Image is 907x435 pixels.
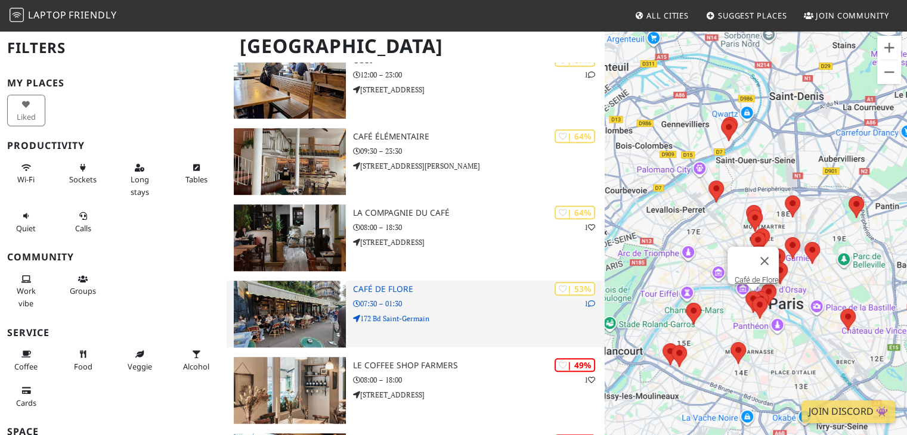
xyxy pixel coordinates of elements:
a: Le Coffee Shop Farmers | 49% 1 Le Coffee Shop Farmers 08:00 – 18:00 [STREET_ADDRESS] [227,357,605,424]
h3: Service [7,327,219,338]
p: [STREET_ADDRESS] [353,237,605,248]
img: LaptopFriendly [10,8,24,22]
button: Zoom avant [877,36,901,60]
img: Café élémentaire [234,128,345,195]
a: Café élémentaire | 64% Café élémentaire 09:30 – 23:30 [STREET_ADDRESS][PERSON_NAME] [227,128,605,195]
h3: My Places [7,77,219,89]
a: Join Community [799,5,894,26]
a: Suggest Places [701,5,792,26]
a: Café de Flore | 53% 1 Café de Flore 07:30 – 01:30 172 Bd Saint-Germain [227,281,605,347]
button: Groups [64,269,102,301]
button: Fermer [750,247,779,275]
p: [STREET_ADDRESS] [353,84,605,95]
p: 1 [584,222,595,233]
div: | 64% [555,129,595,143]
img: Cosi [234,52,345,119]
a: LaptopFriendly LaptopFriendly [10,5,117,26]
span: Join Community [816,10,889,21]
span: Food [74,361,92,372]
button: Zoom arrière [877,60,901,84]
p: [STREET_ADDRESS][PERSON_NAME] [353,160,605,172]
p: 1 [584,298,595,309]
h3: Productivity [7,140,219,151]
p: 07:30 – 01:30 [353,298,605,309]
p: [STREET_ADDRESS] [353,389,605,400]
button: Calls [64,206,102,238]
span: All Cities [646,10,689,21]
img: Le Coffee Shop Farmers [234,357,345,424]
h3: La Compagnie du Café [353,208,605,218]
button: Sockets [64,158,102,189]
a: La Compagnie du Café | 64% 1 La Compagnie du Café 08:00 – 18:30 [STREET_ADDRESS] [227,204,605,271]
button: Tables [177,158,215,189]
button: Veggie [120,344,159,376]
button: Work vibe [7,269,45,313]
div: | 64% [555,206,595,219]
div: | 53% [555,282,595,296]
button: Alcohol [177,344,215,376]
h3: Café de Flore [353,284,605,294]
p: 172 Bd Saint-Germain [353,313,605,324]
span: Work-friendly tables [185,174,208,185]
div: | 49% [555,358,595,372]
span: Long stays [131,174,149,197]
button: Long stays [120,158,159,201]
button: Cards [7,381,45,412]
a: Join Discord 👾 [801,400,895,423]
button: Food [64,344,102,376]
h2: Filters [7,30,219,66]
a: Café de Flore [735,275,779,284]
img: Café de Flore [234,281,345,347]
span: Coffee [14,361,38,372]
span: Video/audio calls [75,223,91,234]
span: Group tables [70,285,96,296]
span: Stable Wi-Fi [17,174,35,185]
span: Friendly [69,8,116,21]
h1: [GEOGRAPHIC_DATA] [230,30,602,63]
h3: Community [7,251,219,263]
span: Laptop [28,8,67,21]
button: Quiet [7,206,45,238]
a: All Cities [630,5,694,26]
img: La Compagnie du Café [234,204,345,271]
button: Wi-Fi [7,158,45,189]
span: Veggie [128,361,152,372]
span: Quiet [16,223,36,234]
p: 08:00 – 18:00 [353,374,605,386]
a: Cosi | 67% 1 Cosi 12:00 – 23:00 [STREET_ADDRESS] [227,52,605,119]
button: Coffee [7,344,45,376]
span: Suggest Places [718,10,787,21]
p: 1 [584,374,595,386]
h3: Café élémentaire [353,132,605,142]
span: Alcohol [183,361,209,372]
span: Credit cards [16,397,36,408]
span: Power sockets [69,174,97,185]
h3: Le Coffee Shop Farmers [353,361,605,371]
span: People working [17,285,36,308]
p: 08:00 – 18:30 [353,222,605,233]
p: 09:30 – 23:30 [353,145,605,157]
